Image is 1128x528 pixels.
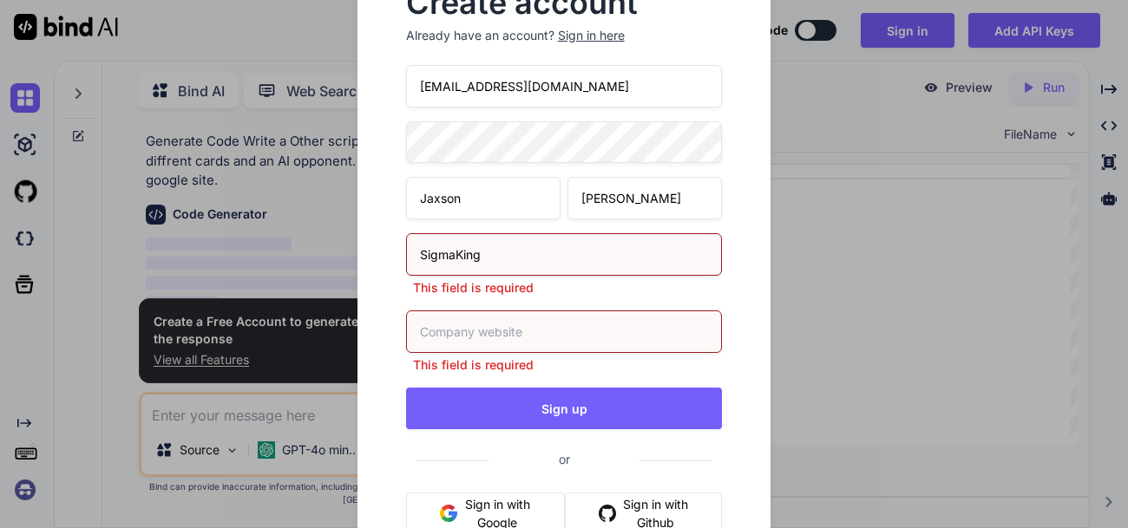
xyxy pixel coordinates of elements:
[567,177,722,219] input: Last Name
[489,438,639,480] span: or
[406,279,723,297] p: This field is required
[558,27,625,44] div: Sign in here
[406,356,723,374] p: This field is required
[406,388,723,429] button: Sign up
[406,65,723,108] input: Email
[406,310,723,353] input: Company website
[440,505,457,522] img: google
[406,27,723,44] p: Already have an account?
[406,233,723,276] input: Your company name
[599,505,616,522] img: github
[406,177,561,219] input: First Name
